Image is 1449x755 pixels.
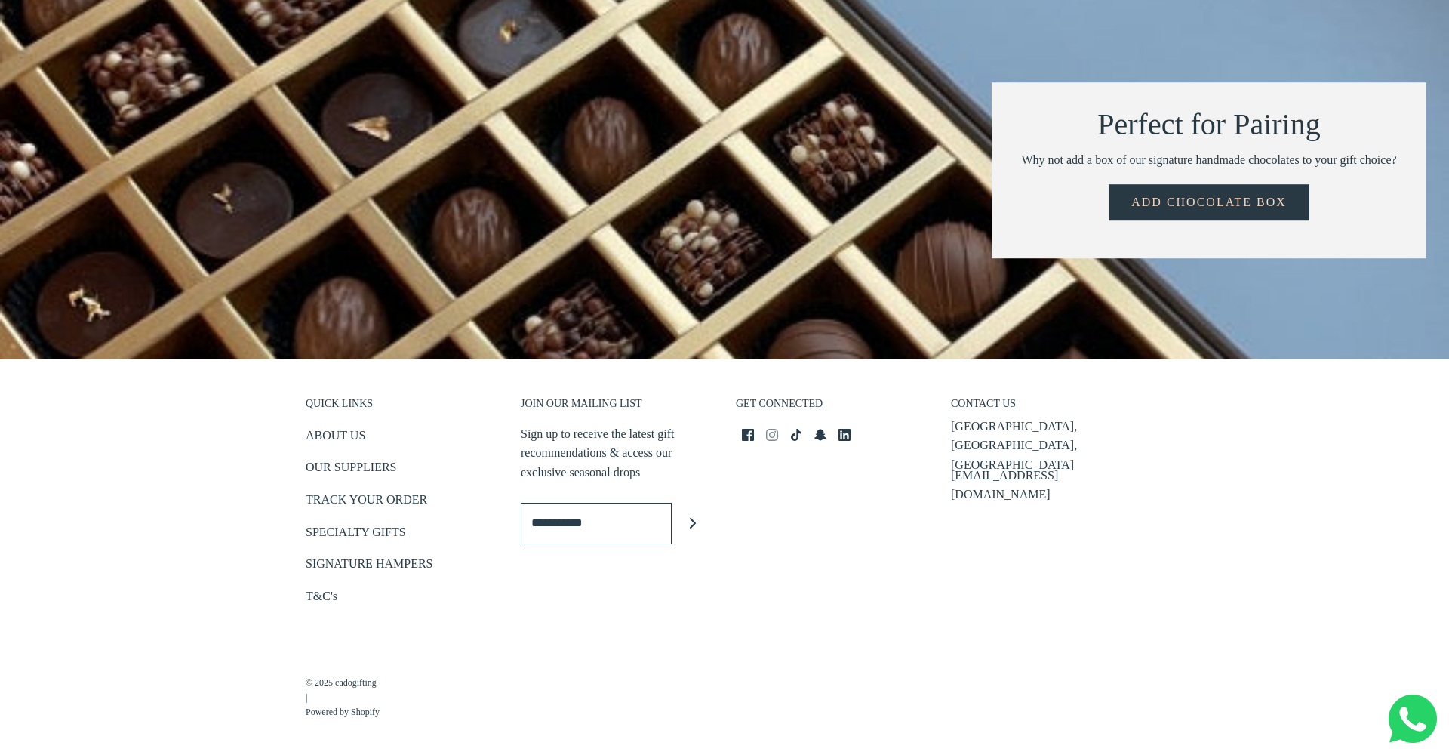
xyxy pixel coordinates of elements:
p: [EMAIL_ADDRESS][DOMAIN_NAME] [951,466,1143,504]
a: OUR SUPPLIERS [306,458,396,482]
a: © 2025 cadogifting [306,676,380,690]
h2: Perfect for Pairing [1014,105,1404,144]
a: Powered by Shopify [306,705,380,720]
h3: QUICK LINKS [306,397,498,418]
a: T&C's [306,587,337,612]
a: ABOUT US [306,426,365,451]
h3: JOIN OUR MAILING LIST [521,397,713,418]
p: Sign up to receive the latest gift recommendations & access our exclusive seasonal drops [521,424,713,482]
a: SIGNATURE HAMPERS [306,554,432,579]
h3: CONTACT US [951,397,1143,418]
p: | [306,661,380,720]
button: Join [672,503,713,544]
img: Whatsapp [1389,695,1437,743]
a: Add Chocolate Box [1109,185,1309,221]
a: SPECIALTY GIFTS [306,522,406,547]
h3: GET CONNECTED [736,397,928,418]
p: [GEOGRAPHIC_DATA], [GEOGRAPHIC_DATA], [GEOGRAPHIC_DATA] [951,417,1143,475]
div: Why not add a box of our signature handmade chocolates to your gift choice? [1014,150,1404,170]
input: Enter email [521,503,672,544]
a: TRACK YOUR ORDER [306,490,427,515]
